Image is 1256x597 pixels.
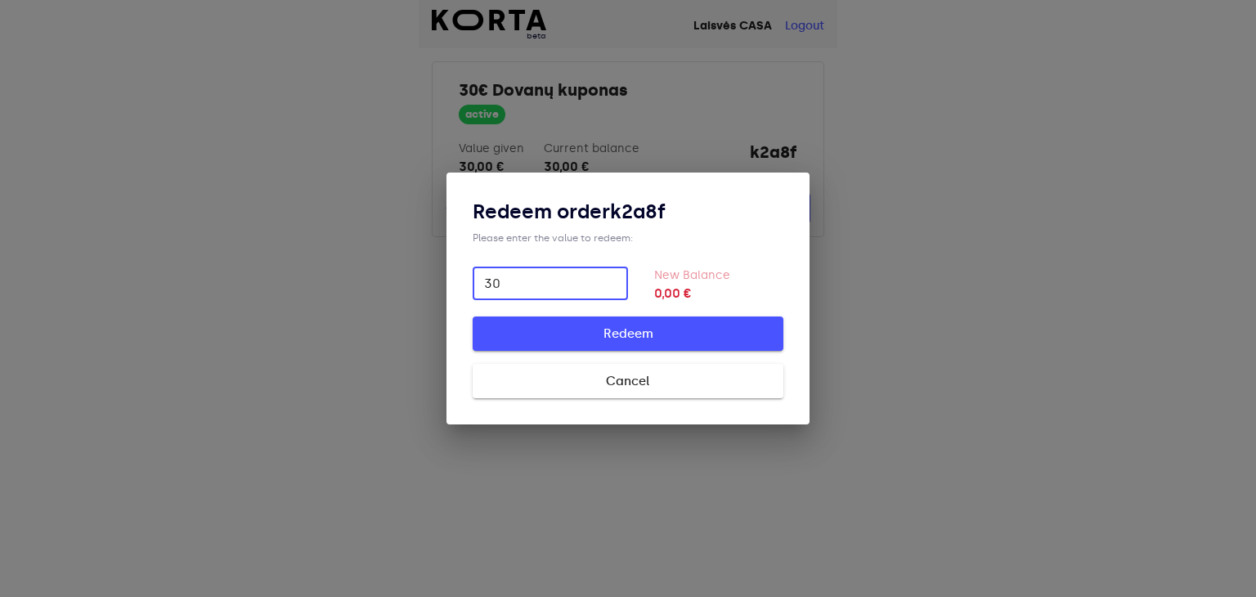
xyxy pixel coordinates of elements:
strong: 0,00 € [654,284,783,303]
label: New Balance [654,268,730,282]
button: Cancel [473,364,783,398]
span: Redeem [499,323,757,344]
button: Redeem [473,316,783,351]
span: Cancel [499,370,757,392]
div: Please enter the value to redeem: [473,231,783,245]
h3: Redeem order k2a8f [473,199,783,225]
